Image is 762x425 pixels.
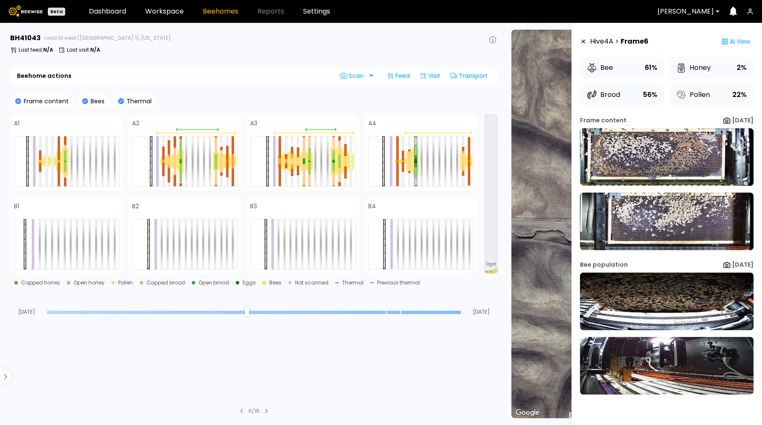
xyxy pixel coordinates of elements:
div: Capped honey [21,280,60,285]
div: Bee population [580,260,628,269]
b: N/A [90,46,100,53]
span: road 10 west ([GEOGRAPHIC_DATA] 1), [US_STATE] [44,36,171,41]
div: 22% [732,89,747,101]
div: Capped brood [146,280,185,285]
span: Reports [257,8,284,15]
a: Dashboard [89,8,126,15]
div: Bees [269,280,282,285]
div: Thermal [342,280,364,285]
div: Previous thermal [377,280,420,285]
b: [DATE] [732,260,754,269]
div: Feed [384,69,413,83]
div: Pollen [676,90,710,100]
h4: B2 [132,203,139,209]
img: 20250827_095445_-0700-a-2362-back-41043-AAHCYXCX.jpg [580,337,754,395]
div: Transport [447,69,491,83]
div: Open honey [74,280,105,285]
div: Eggs [243,280,256,285]
span: 0 gal [486,262,496,266]
div: 56% [643,89,657,101]
strong: Frame 6 [621,36,649,47]
h3: BH 41043 [10,35,41,41]
div: Beta [48,8,65,16]
span: [DATE] [10,309,43,315]
p: Thermal [124,98,152,104]
div: Bee [587,63,613,73]
p: Frame content [21,98,69,104]
p: Last feed : [19,47,53,52]
div: Brood [587,90,620,100]
h4: A3 [250,120,257,126]
a: Open this area in Google Maps (opens a new window) [514,407,541,418]
div: Honey [676,63,711,73]
div: Open brood [199,280,229,285]
img: 20250827_095445_-0700-a-2362-front-41043-AAHCYXCX.jpg [580,273,754,330]
img: Beewise logo [8,6,43,17]
div: AI View [718,33,754,50]
a: Beehomes [203,8,238,15]
b: N/A [43,46,53,53]
a: Settings [303,8,330,15]
div: Frame content [580,116,627,125]
h4: A2 [132,120,139,126]
img: Google [514,407,541,418]
img: 20250827_100309-a-2362.12-back-41043-AAHCYXCX.jpg [580,193,754,250]
p: Last visit : [67,47,100,52]
button: Keyboard shortcuts [571,412,577,418]
img: 20250827_100309-a-2362.12-front-41043-AAHCYXCX.jpg [580,128,754,186]
h4: B1 [14,203,19,209]
h4: A1 [14,120,19,126]
div: 61% [645,62,657,74]
p: Bees [88,98,105,104]
div: Not scanned [295,280,329,285]
div: 6 / 16 [248,407,260,415]
h4: B3 [250,203,257,209]
h4: B4 [368,203,376,209]
b: Beehome actions [17,73,72,79]
span: [DATE] [465,309,498,315]
a: Workspace [145,8,184,15]
div: Pollen [118,280,133,285]
div: 2% [737,62,747,74]
span: Scan [340,72,367,79]
h4: A4 [368,120,376,126]
div: Hive 4 A > [590,33,649,50]
div: Visit [417,69,444,83]
b: [DATE] [732,116,754,124]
